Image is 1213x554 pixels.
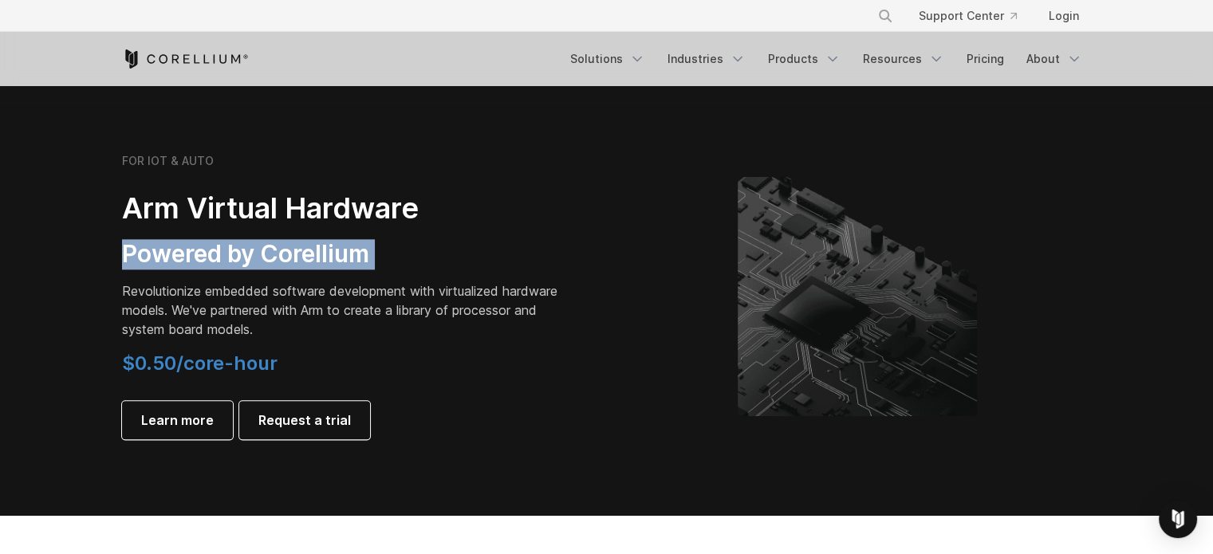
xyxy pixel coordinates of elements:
[258,411,351,430] span: Request a trial
[1017,45,1092,73] a: About
[141,411,214,430] span: Learn more
[853,45,954,73] a: Resources
[957,45,1014,73] a: Pricing
[122,281,569,339] p: Revolutionize embedded software development with virtualized hardware models. We've partnered wit...
[871,2,900,30] button: Search
[906,2,1030,30] a: Support Center
[122,401,233,439] a: Learn more
[122,154,214,168] h6: FOR IOT & AUTO
[122,191,569,226] h2: Arm Virtual Hardware
[561,45,655,73] a: Solutions
[122,352,278,375] span: $0.50/core-hour
[1159,500,1197,538] div: Open Intercom Messenger
[858,2,1092,30] div: Navigation Menu
[738,177,977,416] img: Corellium's ARM Virtual Hardware Platform
[561,45,1092,73] div: Navigation Menu
[658,45,755,73] a: Industries
[122,239,569,269] h3: Powered by Corellium
[122,49,249,69] a: Corellium Home
[239,401,370,439] a: Request a trial
[758,45,850,73] a: Products
[1036,2,1092,30] a: Login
